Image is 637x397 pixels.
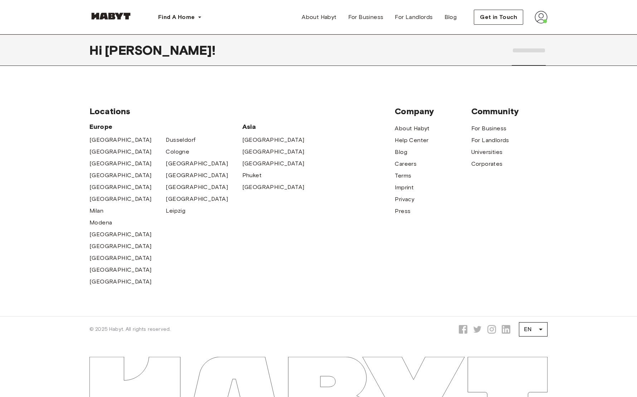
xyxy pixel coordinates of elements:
[535,11,548,24] img: avatar
[89,277,152,286] a: [GEOGRAPHIC_DATA]
[444,13,457,21] span: Blog
[89,195,152,203] a: [GEOGRAPHIC_DATA]
[166,136,195,144] a: Dusseldorf
[89,266,152,274] a: [GEOGRAPHIC_DATA]
[89,326,171,333] span: © 2025 Habyt. All rights reserved.
[89,218,112,227] a: Modena
[89,207,103,215] a: Milan
[242,183,305,192] a: [GEOGRAPHIC_DATA]
[89,136,152,144] a: [GEOGRAPHIC_DATA]
[166,159,228,168] a: [GEOGRAPHIC_DATA]
[395,195,414,204] a: Privacy
[89,13,132,20] img: Habyt
[395,207,410,216] a: Press
[105,43,215,58] span: [PERSON_NAME] !
[342,10,389,24] a: For Business
[439,10,463,24] a: Blog
[510,34,548,66] div: user profile tabs
[89,159,152,168] a: [GEOGRAPHIC_DATA]
[242,147,305,156] a: [GEOGRAPHIC_DATA]
[89,242,152,251] a: [GEOGRAPHIC_DATA]
[89,106,395,117] span: Locations
[395,183,414,192] a: Imprint
[471,106,548,117] span: Community
[395,13,433,21] span: For Landlords
[166,171,228,180] a: [GEOGRAPHIC_DATA]
[89,147,152,156] a: [GEOGRAPHIC_DATA]
[158,13,195,21] span: Find A Home
[242,171,262,180] a: Phuket
[89,122,242,131] span: Europe
[242,136,305,144] a: [GEOGRAPHIC_DATA]
[89,171,152,180] a: [GEOGRAPHIC_DATA]
[89,254,152,262] a: [GEOGRAPHIC_DATA]
[89,43,105,58] span: Hi
[166,147,189,156] a: Cologne
[471,124,507,133] a: For Business
[395,136,428,145] a: Help Center
[474,10,523,25] button: Get in Touch
[471,160,503,168] a: Corporates
[348,13,384,21] span: For Business
[152,10,208,24] button: Find A Home
[166,183,228,192] a: [GEOGRAPHIC_DATA]
[389,10,438,24] a: For Landlords
[89,183,152,192] a: [GEOGRAPHIC_DATA]
[471,136,509,145] a: For Landlords
[395,106,471,117] span: Company
[89,230,152,239] a: [GEOGRAPHIC_DATA]
[519,319,548,339] div: EN
[242,122,318,131] span: Asia
[471,148,503,156] a: Universities
[395,171,411,180] a: Terms
[395,148,407,156] a: Blog
[296,10,342,24] a: About Habyt
[395,160,417,168] a: Careers
[166,195,228,203] a: [GEOGRAPHIC_DATA]
[395,124,429,133] a: About Habyt
[480,13,517,21] span: Get in Touch
[166,207,185,215] a: Leipzig
[242,159,305,168] a: [GEOGRAPHIC_DATA]
[302,13,336,21] span: About Habyt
